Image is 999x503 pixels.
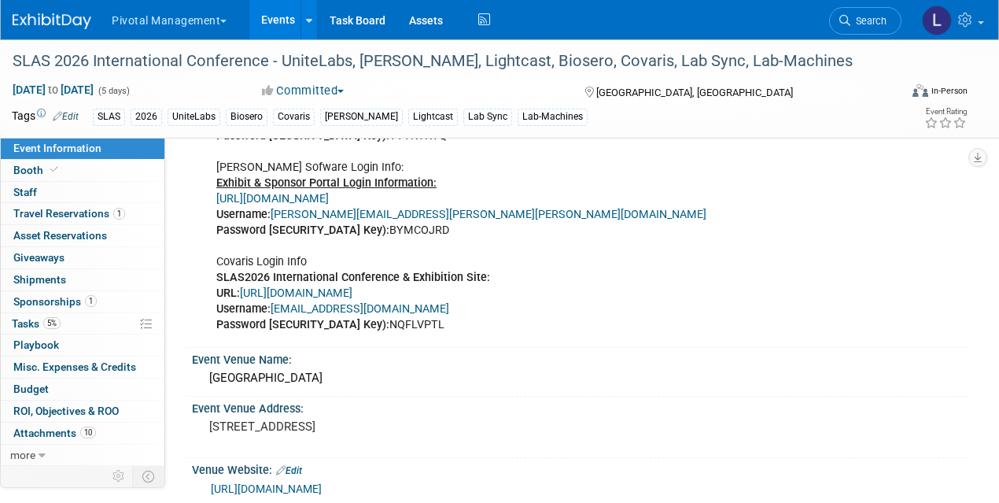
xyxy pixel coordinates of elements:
[12,108,79,126] td: Tags
[1,401,164,422] a: ROI, Objectives & ROO
[13,186,37,198] span: Staff
[7,47,886,76] div: SLAS 2026 International Conference - UniteLabs, [PERSON_NAME], Lightcast, Biosero, Covaris, Lab S...
[192,397,968,416] div: Event Venue Address:
[216,176,437,190] u: Exhibit & Sponsor Portal Login Information:
[192,348,968,368] div: Event Venue Name:
[1,203,164,224] a: Travel Reservations1
[828,82,968,105] div: Event Format
[1,379,164,400] a: Budget
[93,109,125,125] div: SLAS
[1,138,164,159] a: Event Information
[105,466,133,486] td: Personalize Event Tab Strip
[829,7,901,35] a: Search
[13,427,96,439] span: Attachments
[1,291,164,313] a: Sponsorships1
[931,85,968,97] div: In-Person
[273,109,315,125] div: Covaris
[320,109,403,125] div: [PERSON_NAME]
[924,108,967,116] div: Event Rating
[13,229,107,242] span: Asset Reservations
[113,208,125,220] span: 1
[216,224,389,237] b: Password [SECURITY_DATA] Key):
[271,208,706,221] a: [PERSON_NAME][EMAIL_ADDRESS][PERSON_NAME][PERSON_NAME][DOMAIN_NAME]
[922,6,952,35] img: Leslie Pelton
[216,208,271,221] b: Username:
[1,357,164,378] a: Misc. Expenses & Credits
[13,273,66,286] span: Shipments
[168,109,220,125] div: UniteLabs
[131,109,162,125] div: 2026
[46,83,61,96] span: to
[912,84,928,97] img: Format-Inperson.png
[13,13,91,29] img: ExhibitDay
[518,109,588,125] div: Lab-Machines
[204,366,956,390] div: [GEOGRAPHIC_DATA]
[596,87,793,98] span: [GEOGRAPHIC_DATA], [GEOGRAPHIC_DATA]
[1,423,164,444] a: Attachments10
[211,483,322,495] a: [URL][DOMAIN_NAME]
[216,271,490,284] b: SLAS2026 International Conference & Exhibition Site:
[13,295,97,308] span: Sponsorships
[256,83,350,99] button: Committed
[216,302,271,316] b: Username:
[240,287,352,300] a: [URL][DOMAIN_NAME]
[53,111,79,122] a: Edit
[209,420,498,434] pre: [STREET_ADDRESS]
[43,317,61,329] span: 5%
[13,207,125,220] span: Travel Reservations
[13,164,61,176] span: Booth
[97,86,130,96] span: (5 days)
[216,192,329,205] a: [URL][DOMAIN_NAME]
[13,338,59,351] span: Playbook
[226,109,267,125] div: Biosero
[1,182,164,203] a: Staff
[1,160,164,181] a: Booth
[10,449,35,461] span: more
[1,445,164,466] a: more
[276,465,302,476] a: Edit
[80,427,96,438] span: 10
[133,466,165,486] td: Toggle Event Tabs
[1,247,164,268] a: Giveaways
[216,287,240,300] b: URL:
[192,458,968,479] div: Venue Website:
[408,109,458,125] div: Lightcast
[1,225,164,246] a: Asset Reservations
[850,15,887,27] span: Search
[216,318,389,331] b: Password [SECURITY_DATA] Key):
[1,269,164,290] a: Shipments
[1,313,164,335] a: Tasks5%
[13,142,101,154] span: Event Information
[1,335,164,356] a: Playbook
[216,129,389,142] b: Password [SECURITY_DATA] Key):
[13,361,136,373] span: Misc. Expenses & Credits
[463,109,512,125] div: Lab Sync
[13,251,65,264] span: Giveaways
[13,383,49,395] span: Budget
[12,83,94,97] span: [DATE] [DATE]
[50,165,58,174] i: Booth reservation complete
[271,302,449,316] a: [EMAIL_ADDRESS][DOMAIN_NAME]
[85,295,97,307] span: 1
[205,41,814,341] div: UniteLabs Login Info: [EMAIL_ADDRESS][DOMAIN_NAME] YTTKTKYQ [PERSON_NAME] Sofware Login Info: BYM...
[12,317,61,330] span: Tasks
[13,405,119,417] span: ROI, Objectives & ROO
